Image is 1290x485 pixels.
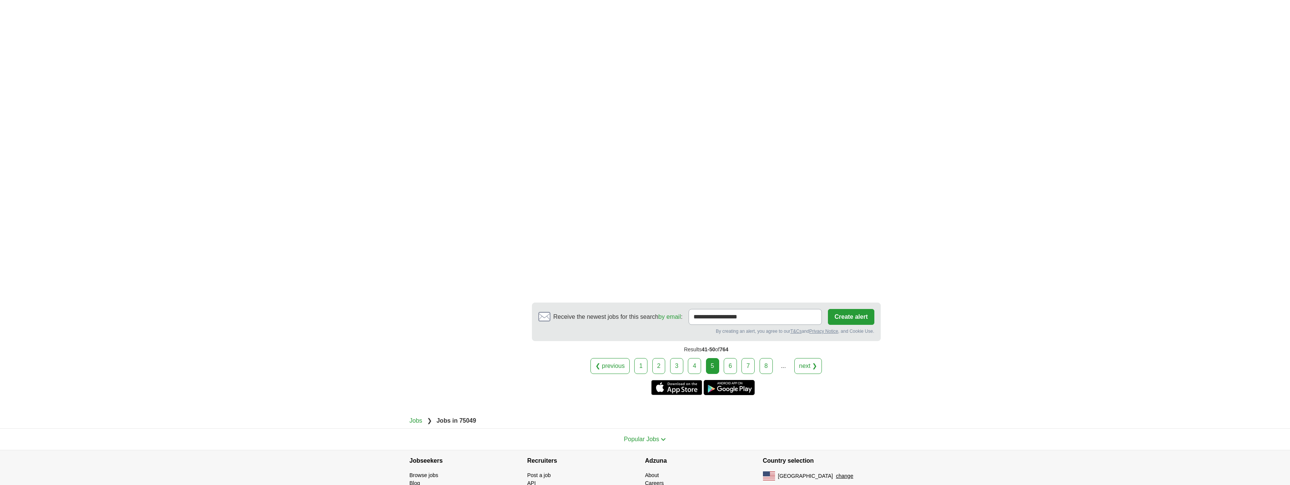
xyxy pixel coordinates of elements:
[538,328,874,335] div: By creating an alert, you agree to our and , and Cookie Use.
[410,417,422,424] a: Jobs
[763,450,881,471] h4: Country selection
[652,358,666,374] a: 2
[645,472,659,478] a: About
[532,341,881,358] div: Results of
[724,358,737,374] a: 6
[670,358,683,374] a: 3
[790,329,801,334] a: T&Cs
[527,472,551,478] a: Post a job
[688,358,701,374] a: 4
[763,471,775,480] img: US flag
[553,312,683,321] span: Receive the newest jobs for this search :
[624,436,659,442] span: Popular Jobs
[704,380,755,395] a: Get the Android app
[776,358,791,374] div: ...
[661,438,666,441] img: toggle icon
[590,358,630,374] a: ❮ previous
[427,417,432,424] span: ❯
[741,358,755,374] a: 7
[760,358,773,374] a: 8
[809,329,838,334] a: Privacy Notice
[701,346,715,352] span: 41-50
[720,346,728,352] span: 764
[794,358,822,374] a: next ❯
[658,314,681,320] a: by email
[436,417,476,424] strong: Jobs in 75049
[828,309,874,325] button: Create alert
[651,380,702,395] a: Get the iPhone app
[836,472,853,480] button: change
[410,472,438,478] a: Browse jobs
[778,472,833,480] span: [GEOGRAPHIC_DATA]
[634,358,647,374] a: 1
[706,358,719,374] div: 5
